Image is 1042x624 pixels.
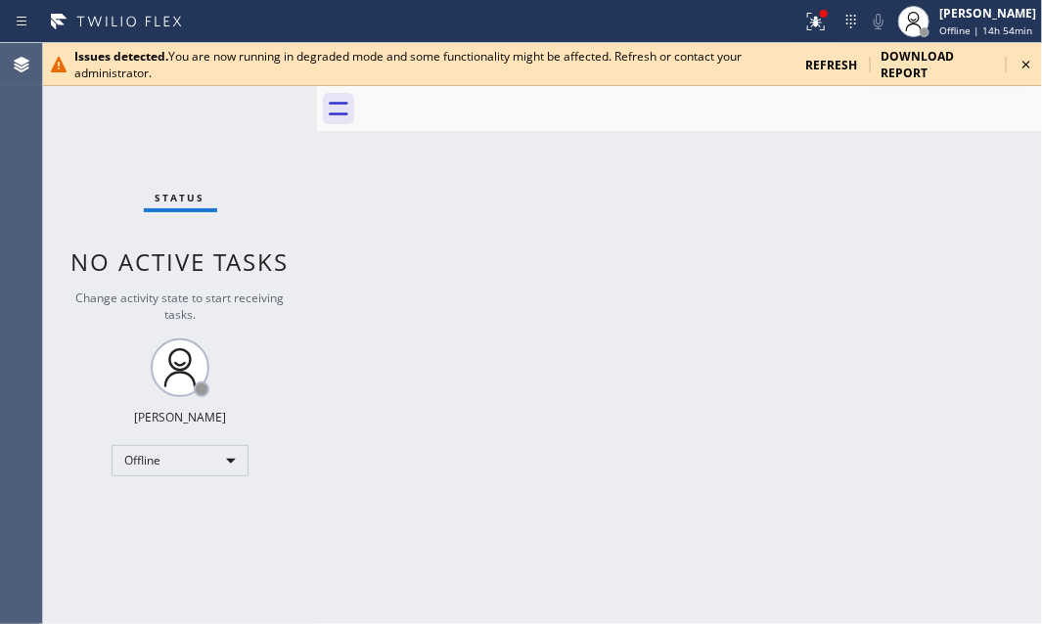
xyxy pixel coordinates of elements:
[74,48,168,65] b: Issues detected.
[806,57,858,73] span: refresh
[939,5,1036,22] div: [PERSON_NAME]
[156,191,205,204] span: Status
[865,8,892,35] button: Mute
[71,245,290,278] span: No active tasks
[939,23,1032,37] span: Offline | 14h 54min
[74,48,791,81] div: You are now running in degraded mode and some functionality might be affected. Refresh or contact...
[76,290,285,323] span: Change activity state to start receiving tasks.
[882,48,995,81] span: download report
[112,445,249,476] div: Offline
[134,409,226,425] div: [PERSON_NAME]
